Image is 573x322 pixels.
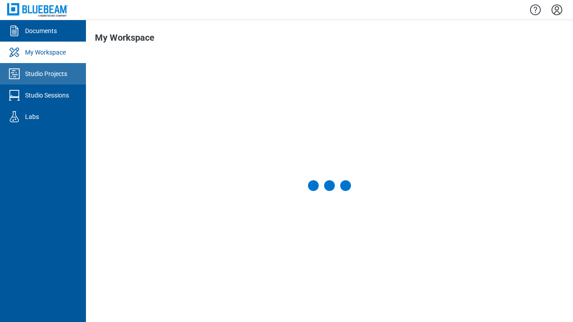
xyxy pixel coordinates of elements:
svg: Studio Projects [7,67,21,81]
img: Bluebeam, Inc. [7,3,68,16]
button: Settings [550,2,564,17]
div: Studio Projects [25,69,67,78]
svg: My Workspace [7,45,21,59]
div: Loading My Workspace [308,180,351,191]
svg: Documents [7,24,21,38]
div: Studio Sessions [25,91,69,100]
svg: Studio Sessions [7,88,21,102]
svg: Labs [7,110,21,124]
div: Labs [25,112,39,121]
h1: My Workspace [95,33,154,47]
div: My Workspace [25,48,66,57]
div: Documents [25,26,57,35]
